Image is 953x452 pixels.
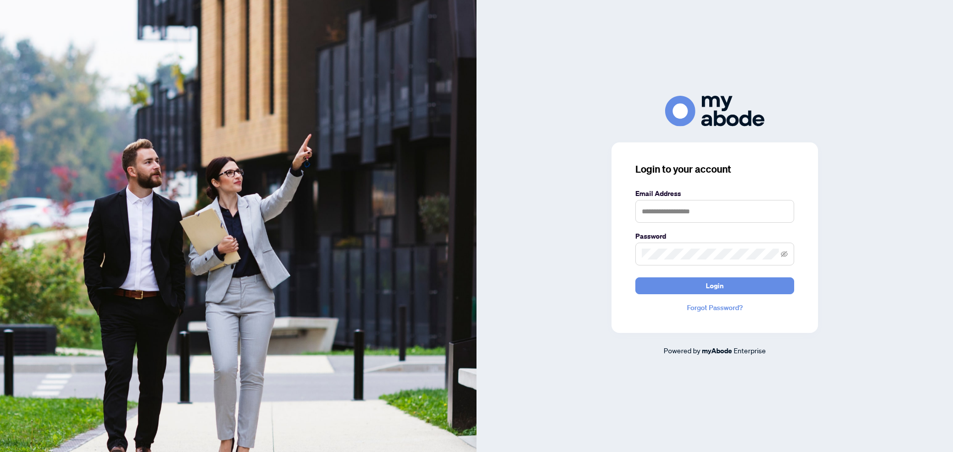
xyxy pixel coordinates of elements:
[635,162,794,176] h3: Login to your account
[664,346,700,355] span: Powered by
[635,277,794,294] button: Login
[635,302,794,313] a: Forgot Password?
[635,188,794,199] label: Email Address
[781,251,788,258] span: eye-invisible
[706,278,724,294] span: Login
[635,231,794,242] label: Password
[665,96,764,126] img: ma-logo
[734,346,766,355] span: Enterprise
[702,345,732,356] a: myAbode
